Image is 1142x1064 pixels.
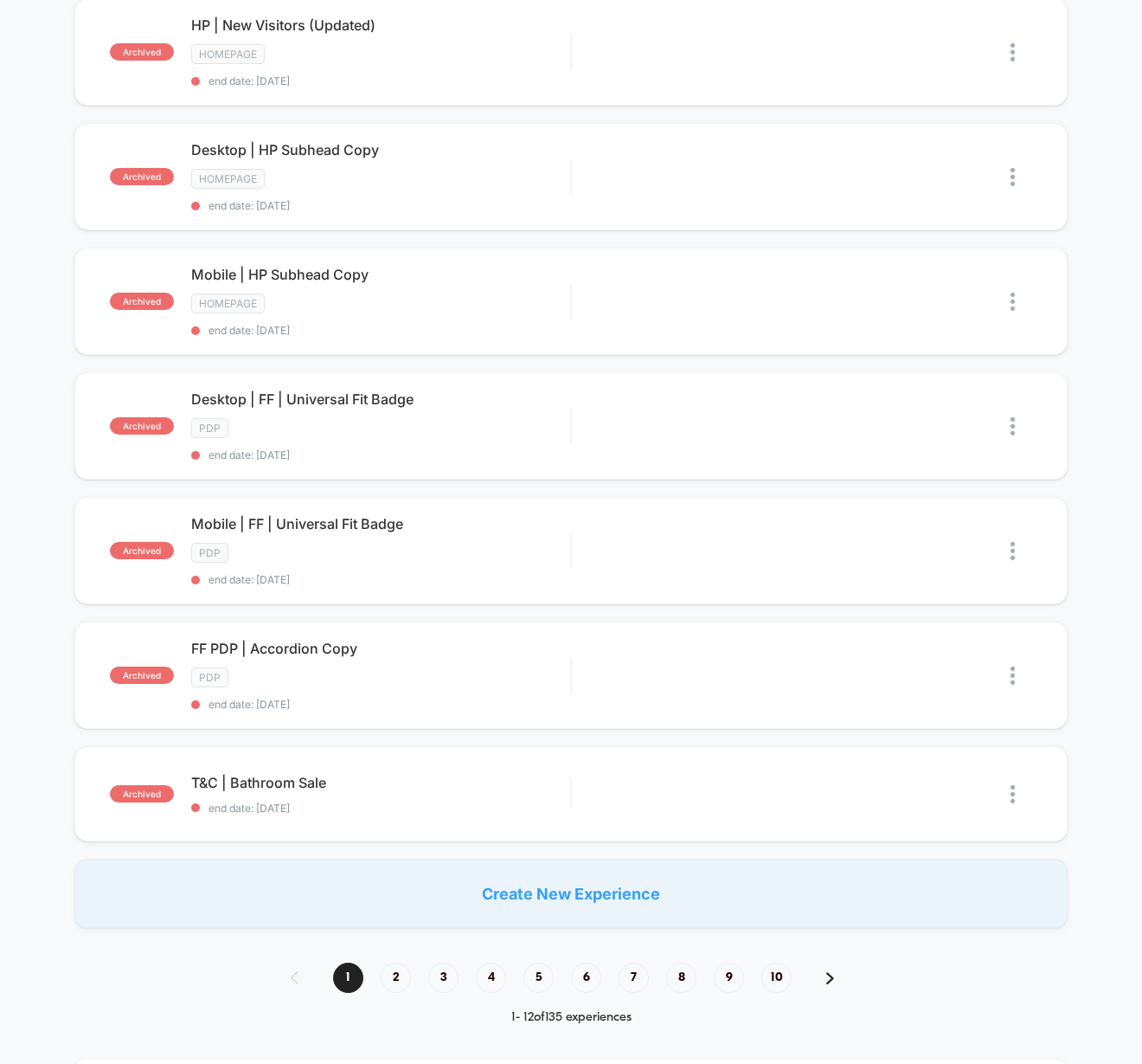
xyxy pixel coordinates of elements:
span: HOMEPAGE [191,44,265,64]
span: 7 [619,963,649,993]
div: 1 - 12 of 135 experiences [273,1010,869,1025]
span: archived [110,43,174,61]
span: end date: [DATE] [191,573,570,586]
img: close [1010,168,1015,186]
span: Desktop | HP Subhead Copy [191,141,570,158]
span: end date: [DATE] [191,802,570,815]
span: end date: [DATE] [191,324,570,337]
span: 2 [381,963,411,993]
span: Desktop | FF | Universal Fit Badge [191,390,570,408]
span: archived [110,667,174,684]
img: close [1010,785,1015,803]
span: 3 [428,963,459,993]
span: T&C | Bathroom Sale [191,774,570,791]
span: end date: [DATE] [191,448,570,461]
span: archived [110,542,174,559]
span: 10 [761,963,792,993]
span: archived [110,293,174,310]
span: end date: [DATE] [191,698,570,711]
span: 4 [476,963,506,993]
span: 6 [571,963,601,993]
span: 5 [523,963,554,993]
img: close [1010,542,1015,560]
span: PDP [191,667,228,687]
span: PDP [191,418,228,438]
div: Create New Experience [74,859,1068,928]
img: close [1010,667,1015,685]
span: 8 [666,963,696,993]
span: HOMEPAGE [191,169,265,189]
span: Mobile | FF | Universal Fit Badge [191,515,570,532]
span: Mobile | HP Subhead Copy [191,266,570,283]
span: HOMEPAGE [191,293,265,313]
img: pagination forward [826,972,834,984]
span: 1 [333,963,363,993]
span: end date: [DATE] [191,74,570,87]
span: PDP [191,543,228,563]
span: FF PDP | Accordion Copy [191,640,570,657]
span: HP | New Visitors (Updated) [191,16,570,34]
span: archived [110,168,174,185]
span: 9 [714,963,744,993]
img: close [1010,293,1015,311]
img: close [1010,417,1015,435]
span: end date: [DATE] [191,199,570,212]
img: close [1010,43,1015,61]
span: archived [110,785,174,803]
span: archived [110,417,174,435]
